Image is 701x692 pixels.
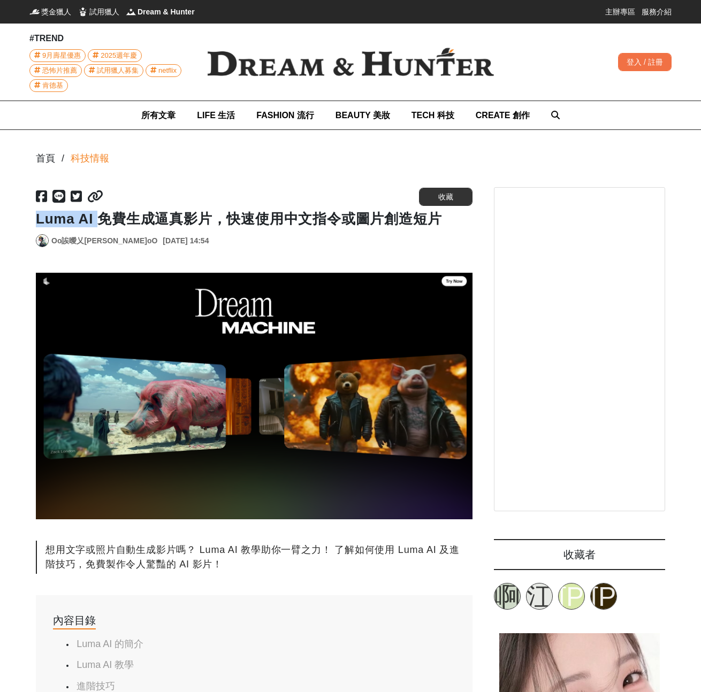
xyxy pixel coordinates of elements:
[336,101,390,129] a: BEAUTY 美妝
[29,49,86,62] a: 9月壽星優惠
[146,64,181,77] a: netflix
[256,111,314,120] span: FASHION 流行
[563,549,596,560] span: 收藏者
[412,101,454,129] a: TECH 科技
[42,80,63,91] span: 肯德基
[476,101,530,129] a: CREATE 創作
[29,32,190,45] div: #TREND
[126,6,195,17] a: Dream & HunterDream & Hunter
[78,6,119,17] a: 試用獵人試用獵人
[42,65,77,76] span: 恐怖片推薦
[197,101,235,129] a: LIFE 生活
[642,6,672,17] a: 服務介紹
[36,541,473,574] div: 想用文字或照片自動生成影片嗎？ Luma AI 教學助你一臂之力！ 了解如何使用 Luma AI 及進階技巧，免費製作令人驚豔的 AI 影片！
[53,612,96,629] div: 內容目錄
[476,111,530,120] span: CREATE 創作
[77,681,115,691] a: 進階技巧
[190,30,511,94] img: Dream & Hunter
[618,53,672,71] div: 登入 / 註冊
[36,151,55,166] div: 首頁
[412,111,454,120] span: TECH 科技
[62,151,64,166] div: /
[36,273,473,519] img: Luma AI 免費生成逼真影片，快速使用中文指令或圖片創造短片
[29,79,68,92] a: 肯德基
[336,111,390,120] span: BEAUTY 美妝
[78,6,88,17] img: 試用獵人
[126,6,136,17] img: Dream & Hunter
[141,101,176,129] a: 所有文章
[88,49,142,62] a: 2025週年慶
[89,6,119,17] span: 試用獵人
[163,235,209,247] div: [DATE] 14:54
[158,65,177,76] span: netflix
[77,659,134,670] a: Luma AI 教學
[526,583,553,610] a: 江
[494,583,521,610] a: 啊
[51,235,157,247] a: Oo誒曖乂[PERSON_NAME]oO
[36,234,49,247] a: Avatar
[36,235,48,247] img: Avatar
[197,111,235,120] span: LIFE 生活
[29,64,82,77] a: 恐怖片推薦
[419,188,473,206] button: 收藏
[590,583,617,610] a: [PERSON_NAME]
[41,6,71,17] span: 獎金獵人
[141,111,176,120] span: 所有文章
[77,639,143,649] a: Luma AI 的簡介
[256,101,314,129] a: FASHION 流行
[605,6,635,17] a: 主辦專區
[138,6,195,17] span: Dream & Hunter
[101,50,137,61] span: 2025週年慶
[71,151,109,166] a: 科技情報
[29,6,40,17] img: 獎金獵人
[36,211,473,227] h1: Luma AI 免費生成逼真影片，快速使用中文指令或圖片創造短片
[97,65,139,76] span: 試用獵人募集
[84,64,143,77] a: 試用獵人募集
[29,6,71,17] a: 獎金獵人獎金獵人
[558,583,585,610] a: [PERSON_NAME]
[42,50,81,61] span: 9月壽星優惠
